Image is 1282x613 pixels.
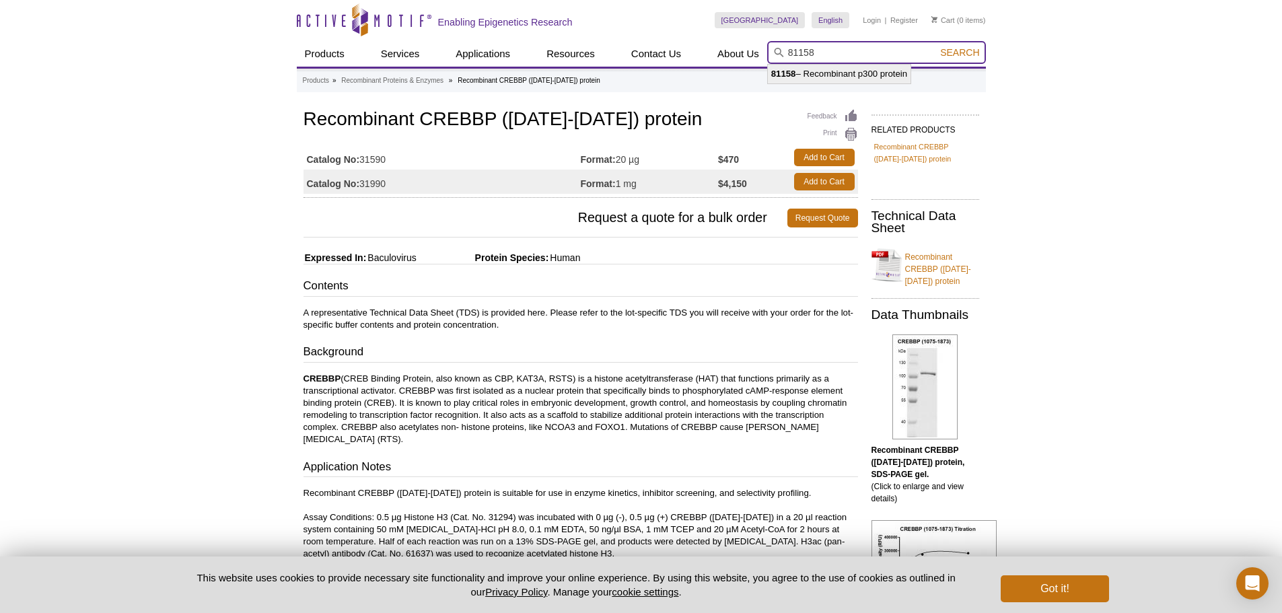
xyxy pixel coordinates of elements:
[304,344,858,363] h3: Background
[581,178,616,190] strong: Format:
[307,178,360,190] strong: Catalog No:
[936,46,983,59] button: Search
[940,47,979,58] span: Search
[485,586,547,598] a: Privacy Policy
[548,252,580,263] span: Human
[931,16,937,23] img: Your Cart
[581,153,616,166] strong: Format:
[297,41,353,67] a: Products
[808,127,858,142] a: Print
[715,12,806,28] a: [GEOGRAPHIC_DATA]
[871,243,979,287] a: Recombinant CREBBP ([DATE]-[DATE]) protein
[808,109,858,124] a: Feedback
[304,170,581,194] td: 31990
[304,373,341,384] b: CREBBP
[304,145,581,170] td: 31590
[1236,567,1269,600] div: Open Intercom Messenger
[304,487,858,560] p: Recombinant CREBBP ([DATE]-[DATE]) protein is suitable for use in enzyme kinetics, inhibitor scre...
[890,15,918,25] a: Register
[304,373,858,445] p: (CREB Binding Protein, also known as CBP, KAT3A, RSTS) is a histone acetyltransferase (HAT) that ...
[871,114,979,139] h2: RELATED PRODUCTS
[768,65,911,83] li: – Recombinant p300 protein
[304,459,858,478] h3: Application Notes
[307,153,360,166] strong: Catalog No:
[931,12,986,28] li: (0 items)
[863,15,881,25] a: Login
[304,209,787,227] span: Request a quote for a bulk order
[871,444,979,505] p: (Click to enlarge and view details)
[709,41,767,67] a: About Us
[871,309,979,321] h2: Data Thumbnails
[718,153,739,166] strong: $470
[366,252,416,263] span: Baculovirus
[458,77,600,84] li: Recombinant CREBBP ([DATE]-[DATE]) protein
[623,41,689,67] a: Contact Us
[438,16,573,28] h2: Enabling Epigenetics Research
[767,41,986,64] input: Keyword, Cat. No.
[174,571,979,599] p: This website uses cookies to provide necessary site functionality and improve your online experie...
[874,141,976,165] a: Recombinant CREBBP ([DATE]-[DATE]) protein
[332,77,336,84] li: »
[448,41,518,67] a: Applications
[304,109,858,132] h1: Recombinant CREBBP ([DATE]-[DATE]) protein
[812,12,849,28] a: English
[581,170,719,194] td: 1 mg
[304,252,367,263] span: Expressed In:
[373,41,428,67] a: Services
[419,252,549,263] span: Protein Species:
[871,210,979,234] h2: Technical Data Sheet
[304,278,858,297] h3: Contents
[794,173,855,190] a: Add to Cart
[341,75,443,87] a: Recombinant Proteins & Enzymes
[771,69,796,79] strong: 81158
[892,334,958,439] img: Recombinant CREBBP (1075-1873) protein, SDS-PAGE gel.
[1001,575,1108,602] button: Got it!
[538,41,603,67] a: Resources
[794,149,855,166] a: Add to Cart
[787,209,858,227] a: Request Quote
[718,178,747,190] strong: $4,150
[304,307,858,331] p: A representative Technical Data Sheet (TDS) is provided here. Please refer to the lot-specific TD...
[871,520,997,610] img: Recombinant CREBBP (1075-1873) protein activity assay.
[612,586,678,598] button: cookie settings
[871,445,965,479] b: Recombinant CREBBP ([DATE]-[DATE]) protein, SDS-PAGE gel.
[303,75,329,87] a: Products
[581,145,719,170] td: 20 µg
[931,15,955,25] a: Cart
[449,77,453,84] li: »
[885,12,887,28] li: |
